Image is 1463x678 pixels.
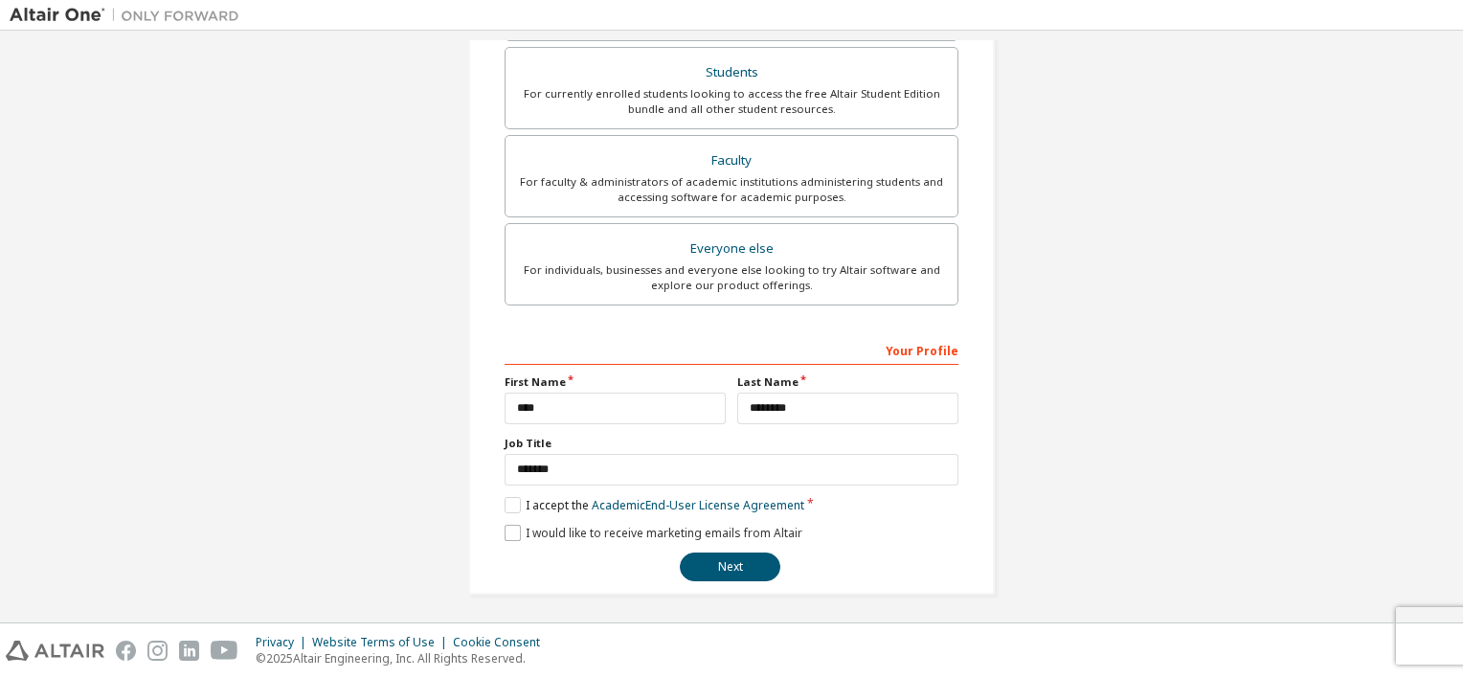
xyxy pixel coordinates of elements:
[6,641,104,661] img: altair_logo.svg
[737,374,958,390] label: Last Name
[179,641,199,661] img: linkedin.svg
[517,147,946,174] div: Faculty
[505,436,958,451] label: Job Title
[517,262,946,293] div: For individuals, businesses and everyone else looking to try Altair software and explore our prod...
[517,86,946,117] div: For currently enrolled students looking to access the free Altair Student Edition bundle and all ...
[256,635,312,650] div: Privacy
[453,635,551,650] div: Cookie Consent
[517,59,946,86] div: Students
[505,525,802,541] label: I would like to receive marketing emails from Altair
[211,641,238,661] img: youtube.svg
[147,641,168,661] img: instagram.svg
[10,6,249,25] img: Altair One
[505,334,958,365] div: Your Profile
[505,374,726,390] label: First Name
[256,650,551,667] p: © 2025 Altair Engineering, Inc. All Rights Reserved.
[517,236,946,262] div: Everyone else
[116,641,136,661] img: facebook.svg
[592,497,804,513] a: Academic End-User License Agreement
[680,553,780,581] button: Next
[505,497,804,513] label: I accept the
[517,174,946,205] div: For faculty & administrators of academic institutions administering students and accessing softwa...
[312,635,453,650] div: Website Terms of Use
